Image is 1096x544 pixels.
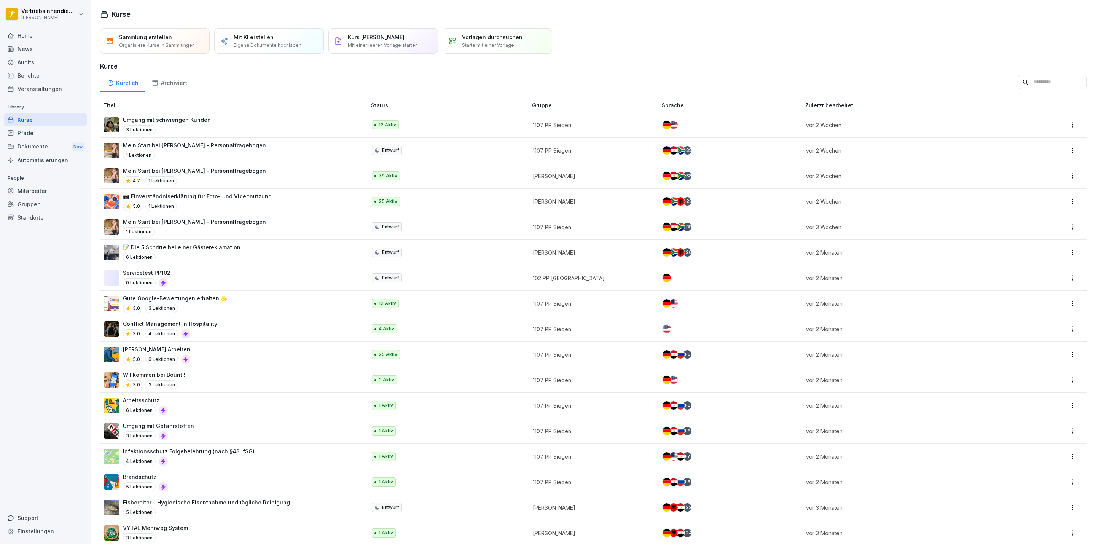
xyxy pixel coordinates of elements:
a: Gruppen [4,198,87,211]
img: de.svg [663,274,671,282]
p: 1 Aktiv [379,530,393,536]
a: Kürzlich [100,72,145,92]
img: eg.svg [676,529,685,537]
img: oxsac4sd6q4ntjxav4mftrwt.png [104,245,119,260]
p: 4 Lektionen [145,329,178,338]
p: 3 Aktiv [379,376,394,383]
p: vor 2 Wochen [806,121,1006,129]
p: [PERSON_NAME] [533,249,650,257]
p: [PERSON_NAME] Arbeiten [123,345,190,353]
img: aaay8cu0h1hwaqqp9269xjan.png [104,168,119,183]
p: 3 Lektionen [145,380,178,389]
p: 1107 PP Siegen [533,478,650,486]
p: vor 2 Monaten [806,249,1006,257]
img: bgsrfyvhdm6180ponve2jajk.png [104,398,119,413]
p: Mit einer leeren Vorlage starten [348,42,418,49]
p: 1 Aktiv [379,479,393,485]
a: Home [4,29,87,42]
p: 1107 PP Siegen [533,427,650,435]
img: eg.svg [669,350,678,359]
img: de.svg [663,197,671,206]
div: + 6 [683,478,691,486]
img: de.svg [663,401,671,410]
p: Infektionsschutz Folgebelehrung (nach §43 IfSG) [123,447,255,455]
img: ru.svg [676,350,685,359]
img: de.svg [663,172,671,180]
p: 102 PP [GEOGRAPHIC_DATA] [533,274,650,282]
div: Kurse [4,113,87,126]
img: eg.svg [669,427,678,435]
p: 📸 Einverständniserklärung für Foto- und Videonutzung [123,192,272,200]
img: eg.svg [669,172,678,180]
p: Mein Start bei [PERSON_NAME] - Personalfragebogen [123,218,266,226]
div: + 24 [683,529,691,537]
div: + 7 [683,452,691,461]
div: Audits [4,56,87,69]
div: + 39 [683,146,691,155]
p: vor 2 Monaten [806,478,1006,486]
img: za.svg [669,248,678,257]
a: Mitarbeiter [4,184,87,198]
img: de.svg [663,503,671,512]
p: [PERSON_NAME] [533,172,650,180]
img: u8i1ib0ilql3mlm87z8b5j3m.png [104,525,119,541]
a: Einstellungen [4,525,87,538]
p: vor 2 Monaten [806,402,1006,410]
p: 1107 PP Siegen [533,147,650,155]
div: + 22 [683,503,691,512]
p: 12 Aktiv [379,300,396,307]
p: vor 2 Monaten [806,274,1006,282]
img: eg.svg [669,223,678,231]
p: 4 Aktiv [379,325,394,332]
a: Veranstaltungen [4,82,87,96]
div: News [4,42,87,56]
h3: Kurse [100,62,1087,71]
p: 1 Aktiv [379,428,393,434]
p: Status [371,101,529,109]
p: Library [4,101,87,113]
img: gnjlwrpl8uaybixiyttpzs6h.png [104,500,119,515]
p: vor 2 Wochen [806,198,1006,206]
p: vor 3 Wochen [806,223,1006,231]
p: 1 Lektionen [123,151,155,160]
p: vor 2 Monaten [806,376,1006,384]
img: de.svg [663,350,671,359]
a: Archiviert [145,72,194,92]
img: de.svg [663,529,671,537]
p: vor 2 Monaten [806,453,1006,461]
p: 6 Lektionen [145,355,178,364]
p: 3.0 [133,305,140,312]
p: 4 Lektionen [123,457,156,466]
p: Eigene Dokumente hochladen [234,42,301,49]
p: vor 2 Wochen [806,172,1006,180]
p: vor 2 Wochen [806,147,1006,155]
p: 5 Lektionen [123,482,156,491]
p: 3 Lektionen [123,125,156,134]
img: za.svg [676,223,685,231]
p: 3.0 [133,381,140,388]
p: Vorlagen durchsuchen [462,33,523,41]
p: Willkommen bei Bounti! [123,371,185,379]
p: 4.7 [133,177,140,184]
img: de.svg [663,478,671,486]
a: Pfade [4,126,87,140]
p: 1107 PP Siegen [533,300,650,308]
div: + 20 [683,248,691,257]
img: de.svg [663,452,671,461]
p: 6 Lektionen [123,406,156,415]
img: de.svg [663,376,671,384]
p: 1 Lektionen [145,202,177,211]
p: 3 Lektionen [123,533,156,542]
p: Entwurf [382,274,399,281]
p: 1107 PP Siegen [533,402,650,410]
p: 1107 PP Siegen [533,223,650,231]
p: Entwurf [382,223,399,230]
p: Titel [103,101,368,109]
div: + 39 [683,172,691,180]
a: Berichte [4,69,87,82]
p: vor 2 Monaten [806,427,1006,435]
p: 25 Aktiv [379,198,397,205]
